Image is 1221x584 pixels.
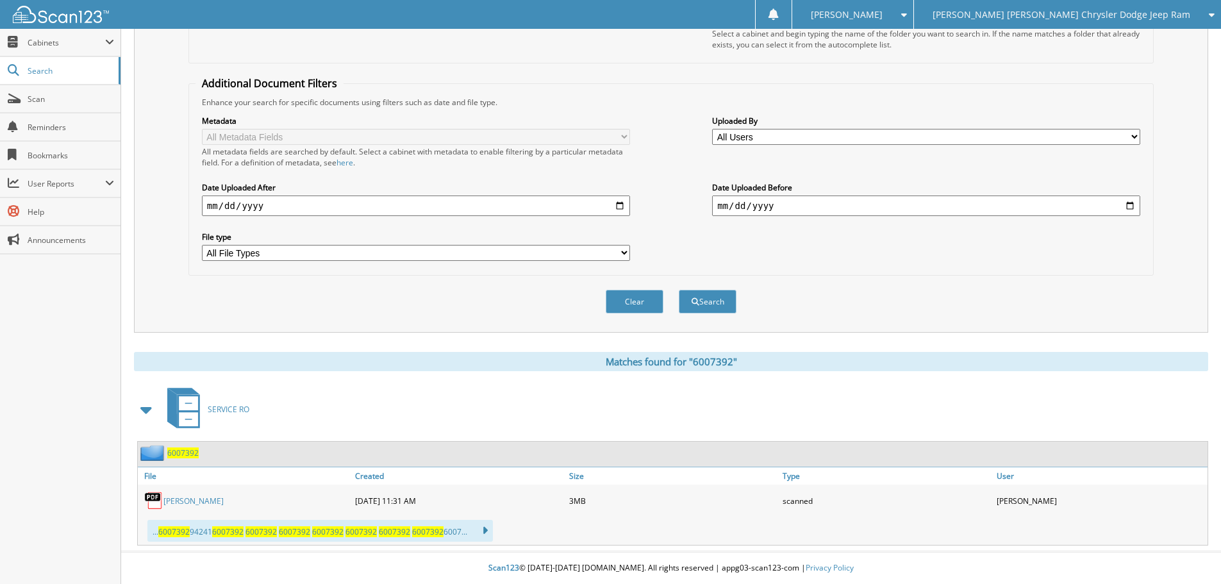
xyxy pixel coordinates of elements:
[160,384,249,435] a: SERVICE RO
[202,182,630,193] label: Date Uploaded After
[811,11,883,19] span: [PERSON_NAME]
[202,115,630,126] label: Metadata
[202,231,630,242] label: File type
[712,196,1140,216] input: end
[806,562,854,573] a: Privacy Policy
[28,150,114,161] span: Bookmarks
[121,553,1221,584] div: © [DATE]-[DATE] [DOMAIN_NAME]. All rights reserved | appg03-scan123-com |
[279,526,310,537] span: 6007392
[245,526,277,537] span: 6007392
[779,467,993,485] a: Type
[202,146,630,168] div: All metadata fields are searched by default. Select a cabinet with metadata to enable filtering b...
[144,491,163,510] img: PDF.png
[163,496,224,506] a: [PERSON_NAME]
[488,562,519,573] span: Scan123
[195,76,344,90] legend: Additional Document Filters
[208,404,249,415] span: SERVICE RO
[352,488,566,513] div: [DATE] 11:31 AM
[28,37,105,48] span: Cabinets
[566,467,780,485] a: Size
[712,28,1140,50] div: Select a cabinet and begin typing the name of the folder you want to search in. If the name match...
[679,290,736,313] button: Search
[606,290,663,313] button: Clear
[195,97,1147,108] div: Enhance your search for specific documents using filters such as date and file type.
[167,447,199,458] a: 6007392
[779,488,993,513] div: scanned
[28,206,114,217] span: Help
[1157,522,1221,584] iframe: Chat Widget
[158,526,190,537] span: 6007392
[379,526,410,537] span: 6007392
[140,445,167,461] img: folder2.png
[138,467,352,485] a: File
[712,182,1140,193] label: Date Uploaded Before
[993,488,1208,513] div: [PERSON_NAME]
[712,115,1140,126] label: Uploaded By
[28,94,114,104] span: Scan
[202,196,630,216] input: start
[993,467,1208,485] a: User
[566,488,780,513] div: 3MB
[212,526,244,537] span: 6007392
[412,526,444,537] span: 6007392
[28,65,112,76] span: Search
[134,352,1208,371] div: Matches found for "6007392"
[345,526,377,537] span: 6007392
[28,178,105,189] span: User Reports
[336,157,353,168] a: here
[933,11,1190,19] span: [PERSON_NAME] [PERSON_NAME] Chrysler Dodge Jeep Ram
[352,467,566,485] a: Created
[28,122,114,133] span: Reminders
[147,520,493,542] div: ... 94241 6007...
[312,526,344,537] span: 6007392
[28,235,114,246] span: Announcements
[13,6,109,23] img: scan123-logo-white.svg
